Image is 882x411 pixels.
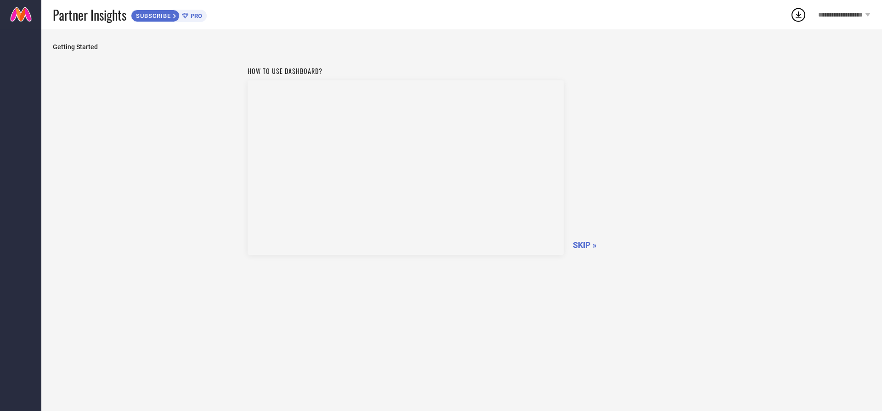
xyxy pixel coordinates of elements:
span: SUBSCRIBE [131,12,173,19]
div: Open download list [790,6,807,23]
h1: How to use dashboard? [248,66,564,76]
span: SKIP » [573,240,597,250]
span: Partner Insights [53,6,126,24]
a: SUBSCRIBEPRO [131,7,207,22]
span: Getting Started [53,43,871,51]
span: PRO [188,12,202,19]
iframe: Workspace Section [248,80,564,255]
